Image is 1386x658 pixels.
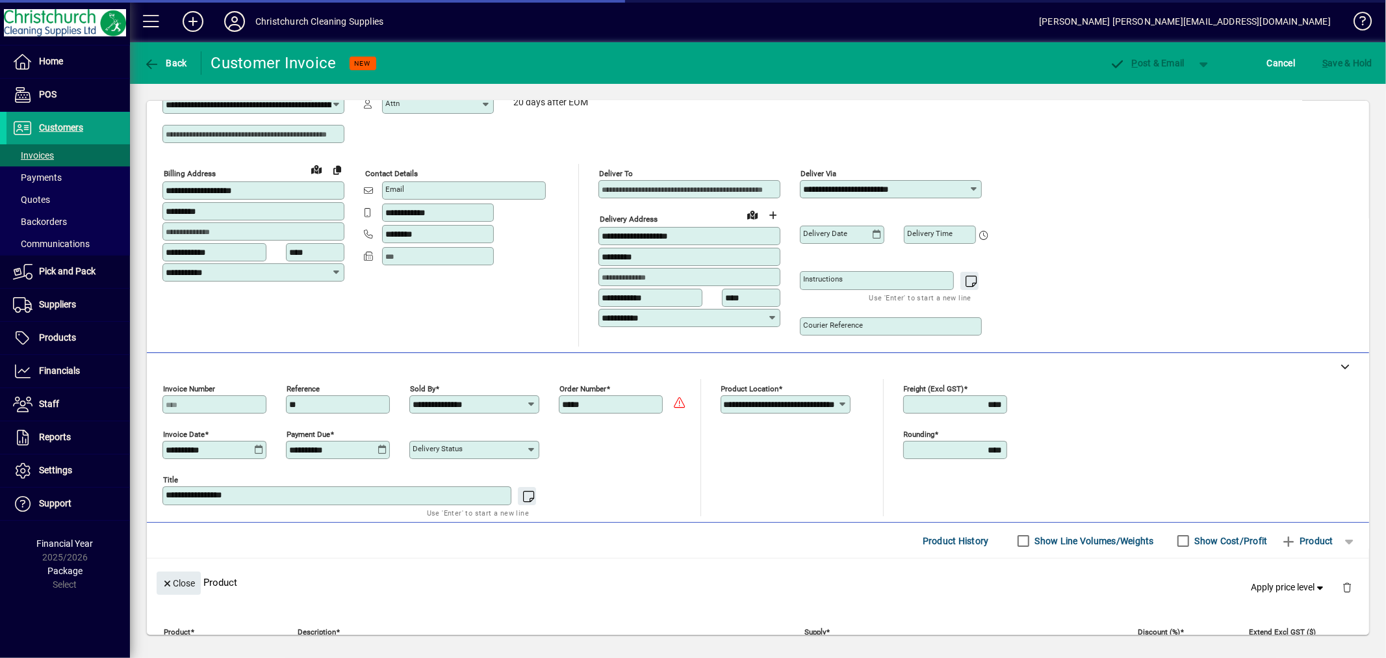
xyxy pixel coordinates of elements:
mat-label: Order number [559,384,606,393]
mat-label: Delivery time [907,229,953,238]
button: Cancel [1264,51,1299,75]
mat-label: Delivery status [413,444,463,453]
button: Close [157,572,201,595]
a: Staff [6,388,130,421]
mat-label: Discount (%) [1138,627,1180,637]
a: Suppliers [6,289,130,321]
span: Product [1281,531,1333,551]
mat-label: Freight (excl GST) [904,384,964,393]
span: ave & Hold [1322,53,1372,73]
span: Pick and Pack [39,266,96,276]
mat-label: Supply [804,627,826,637]
mat-label: Deliver via [801,169,836,178]
span: Backorders [13,217,67,227]
mat-label: Invoice date [163,430,205,439]
mat-hint: Use 'Enter' to start a new line [427,505,529,520]
span: Products [39,332,76,343]
span: Payments [13,172,62,183]
span: NEW [355,59,371,68]
span: S [1322,58,1328,68]
app-page-header-button: Back [130,51,201,75]
mat-label: Courier Reference [803,321,863,330]
div: Customer Invoice [211,53,337,73]
mat-label: Reference [287,384,320,393]
mat-label: Description [298,627,336,637]
span: ost & Email [1109,58,1185,68]
span: Settings [39,465,72,475]
span: Apply price level [1251,581,1327,594]
span: Support [39,498,71,508]
button: Apply price level [1246,576,1332,599]
button: Choose address [763,205,784,226]
a: Knowledge Base [1344,3,1370,45]
span: Customers [39,122,83,133]
a: Settings [6,454,130,487]
a: View on map [742,204,763,225]
span: Reports [39,432,71,442]
a: View on map [306,159,327,179]
mat-label: Payment due [287,430,330,439]
mat-label: Product [164,627,190,637]
mat-label: Sold by [410,384,435,393]
a: Backorders [6,211,130,233]
app-page-header-button: Delete [1331,581,1363,593]
a: Quotes [6,189,130,211]
a: POS [6,79,130,111]
mat-label: Extend excl GST ($) [1249,627,1316,637]
span: Back [144,58,187,68]
a: Pick and Pack [6,256,130,288]
button: Post & Email [1103,51,1191,75]
mat-label: Deliver To [599,169,633,178]
span: Invoices [13,150,54,161]
div: Christchurch Cleaning Supplies [255,11,383,32]
button: Delete [1331,572,1363,603]
button: Save & Hold [1319,51,1376,75]
a: Payments [6,166,130,189]
mat-label: Email [385,185,404,194]
div: Product [147,559,1369,606]
span: Product History [923,531,989,551]
button: Copy to Delivery address [327,159,348,180]
mat-label: Invoice number [163,384,215,393]
span: Financial Year [37,538,94,549]
label: Show Line Volumes/Weights [1033,534,1154,547]
button: Profile [214,10,255,33]
app-page-header-button: Close [153,577,204,588]
span: Cancel [1267,53,1296,73]
div: [PERSON_NAME] [PERSON_NAME][EMAIL_ADDRESS][DOMAIN_NAME] [1039,11,1331,32]
mat-label: Product location [721,384,779,393]
a: Invoices [6,144,130,166]
span: Package [47,566,83,576]
mat-label: Instructions [803,274,843,283]
span: Financials [39,365,80,376]
span: Close [162,573,196,594]
span: POS [39,89,57,99]
span: 20 days after EOM [513,98,588,108]
span: Suppliers [39,299,76,309]
label: Show Cost/Profit [1192,534,1268,547]
a: Financials [6,355,130,388]
span: Quotes [13,194,50,205]
a: Communications [6,233,130,255]
mat-hint: Use 'Enter' to start a new line [869,290,971,305]
mat-label: Title [163,475,178,484]
button: Back [140,51,190,75]
a: Products [6,322,130,354]
mat-label: Delivery date [803,229,847,238]
a: Home [6,46,130,78]
span: Home [39,56,63,66]
button: Product History [918,529,994,553]
a: Reports [6,421,130,454]
mat-label: Attn [385,99,400,108]
button: Product [1274,529,1340,553]
span: Staff [39,399,59,409]
mat-label: Rounding [904,430,935,439]
a: Support [6,488,130,520]
button: Add [172,10,214,33]
span: P [1132,58,1138,68]
span: Communications [13,239,90,249]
